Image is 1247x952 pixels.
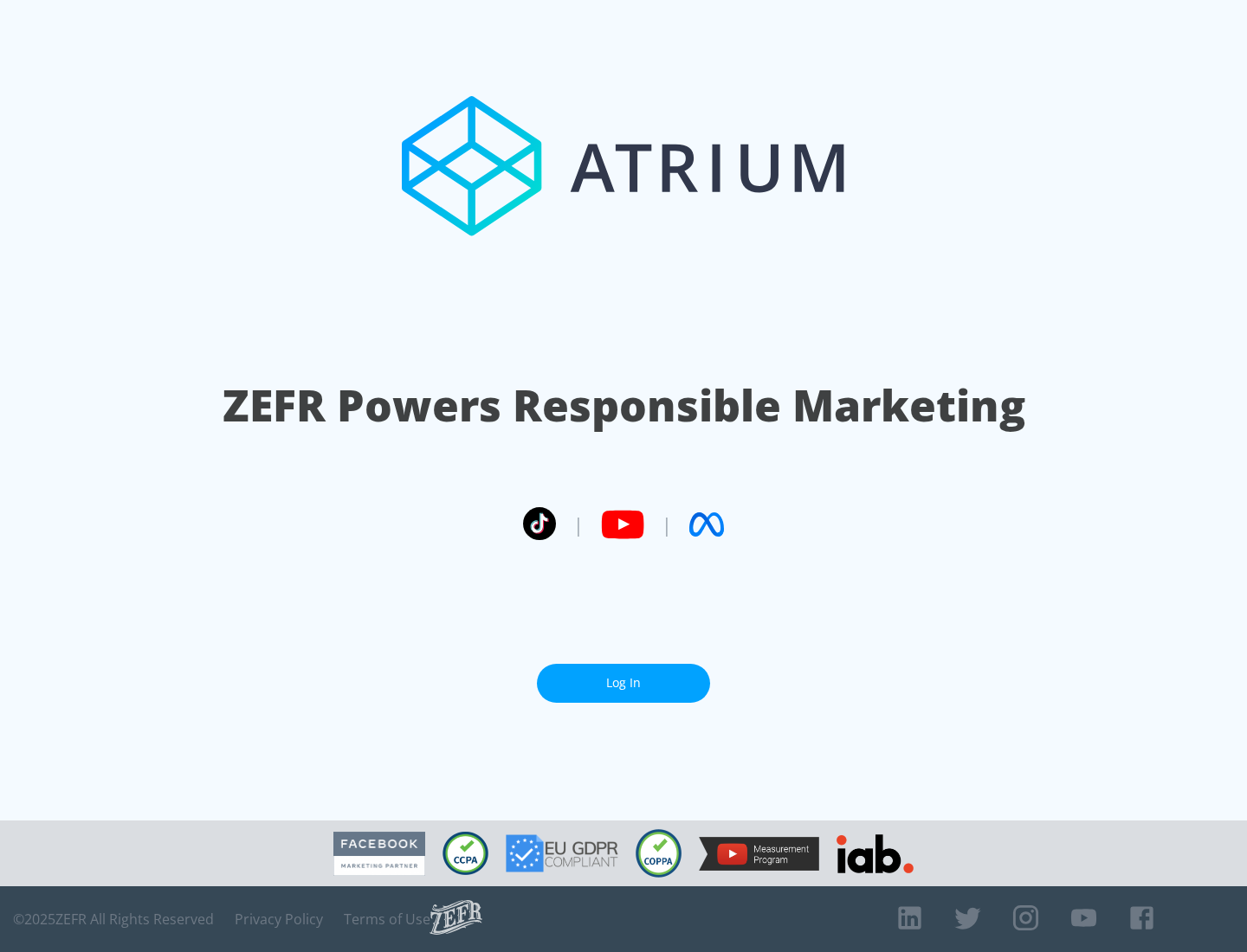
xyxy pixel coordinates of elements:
h1: ZEFR Powers Responsible Marketing [223,376,1025,435]
img: IAB [837,834,914,873]
a: Log In [537,664,710,703]
img: COPPA Compliant [636,829,682,878]
a: Terms of Use [344,910,430,928]
img: Facebook Marketing Partner [333,832,425,876]
span: © 2025 ZEFR All Rights Reserved [13,910,214,928]
img: CCPA Compliant [443,832,488,875]
a: Privacy Policy [235,910,323,928]
span: | [573,511,584,537]
img: YouTube Measurement Program [699,837,819,871]
img: GDPR Compliant [506,834,618,872]
span: | [662,511,672,537]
